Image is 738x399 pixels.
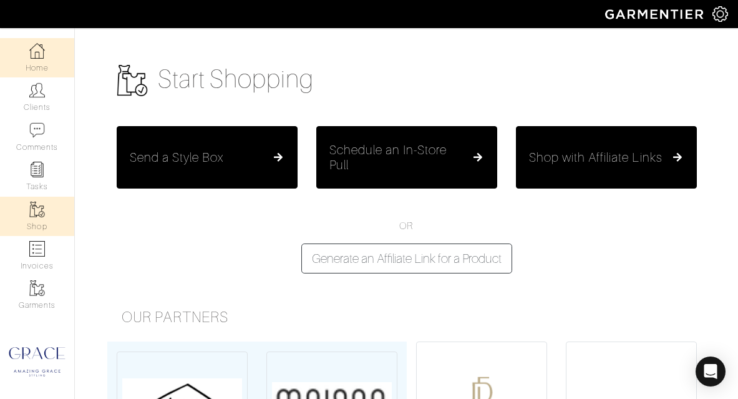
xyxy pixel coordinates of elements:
div: OR [107,219,706,273]
img: dashboard-icon-dbcd8f5a0b271acd01030246c82b418ddd0df26cd7fceb0bd07c9910d44c42f6.png [29,43,45,59]
img: garments-icon-b7da505a4dc4fd61783c78ac3ca0ef83fa9d6f193b1c9dc38574b1d14d53ca28.png [117,65,148,96]
span: Start Shopping [158,65,314,93]
div: Open Intercom Messenger [696,357,726,387]
span: Our Partners [122,309,229,325]
img: garmentier-logo-header-white-b43fb05a5012e4ada735d5af1a66efaba907eab6374d6393d1fbf88cb4ef424d.png [599,3,712,25]
h5: Send a Style Box [130,150,224,165]
img: orders-icon-0abe47150d42831381b5fb84f609e132dff9fe21cb692f30cb5eec754e2cba89.png [29,241,45,257]
img: garments-icon-b7da505a4dc4fd61783c78ac3ca0ef83fa9d6f193b1c9dc38574b1d14d53ca28.png [29,280,45,296]
h5: Shop with Affiliate Links [529,150,663,165]
img: comment-icon-a0a6a9ef722e966f86d9cbdc48e553b5cf19dbc54f86b18d962a5391bc8f6eb6.png [29,122,45,138]
img: clients-icon-6bae9207a08558b7cb47a8932f037763ab4055f8c8b6bfacd5dc20c3e0201464.png [29,82,45,98]
a: Schedule an In-Store Pull [329,142,484,172]
button: Send a Style Box [117,126,298,189]
button: Schedule an In-Store Pull [316,126,497,189]
img: gear-icon-white-bd11855cb880d31180b6d7d6211b90ccbf57a29d726f0c71d8c61bd08dd39cc2.png [712,6,728,22]
button: Shop with Affiliate Links [516,126,697,189]
img: garments-icon-b7da505a4dc4fd61783c78ac3ca0ef83fa9d6f193b1c9dc38574b1d14d53ca28.png [29,202,45,217]
img: reminder-icon-8004d30b9f0a5d33ae49ab947aed9ed385cf756f9e5892f1edd6e32f2345188e.png [29,162,45,177]
button: Generate an Affiliate Link for a Product [301,244,512,273]
h5: Schedule an In-Store Pull [329,142,462,172]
